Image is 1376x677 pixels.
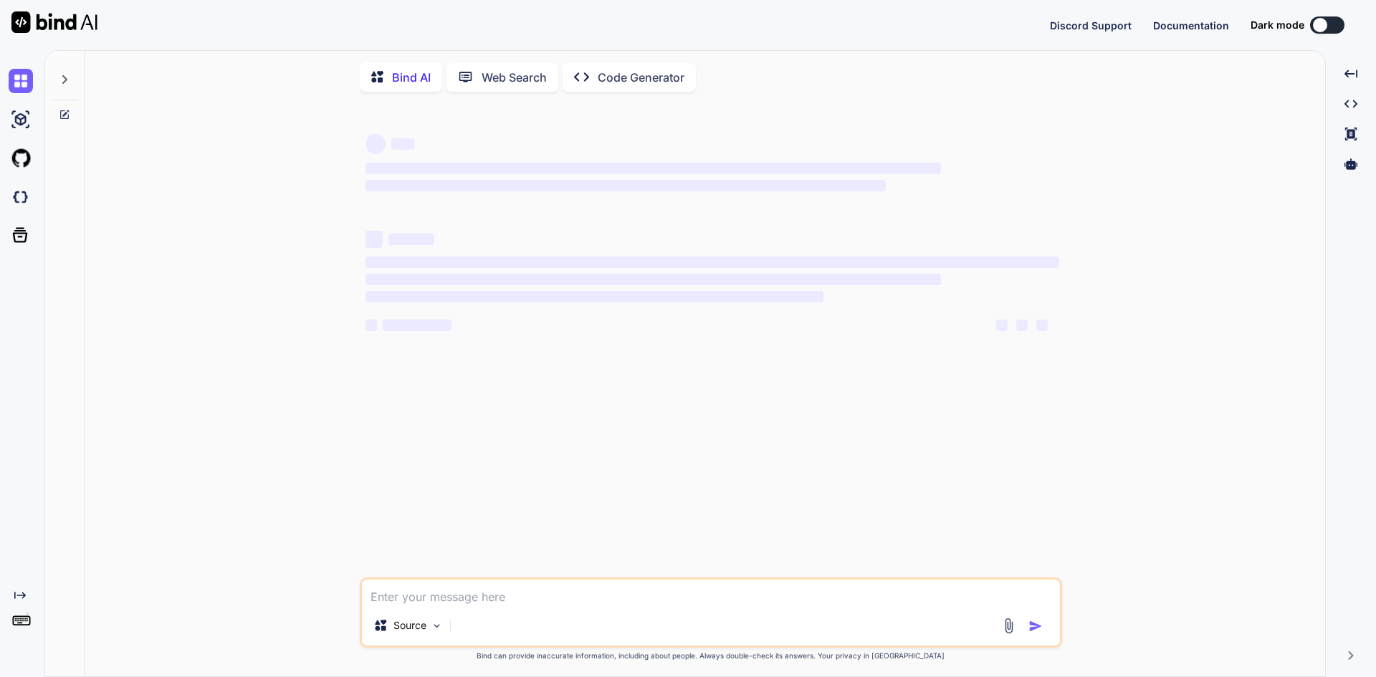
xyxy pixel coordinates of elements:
span: ‌ [391,138,414,150]
button: Discord Support [1050,18,1132,33]
span: ‌ [365,256,1059,268]
img: chat [9,69,33,93]
span: ‌ [383,320,451,331]
span: ‌ [365,163,941,174]
p: Source [393,618,426,633]
p: Code Generator [598,69,684,86]
span: Discord Support [1050,19,1132,32]
img: attachment [1000,618,1017,634]
span: ‌ [1016,320,1028,331]
span: ‌ [365,320,377,331]
p: Bind AI [392,69,431,86]
p: Bind can provide inaccurate information, including about people. Always double-check its answers.... [360,650,1062,661]
img: Pick Models [431,620,443,632]
span: Documentation [1153,19,1229,32]
img: Bind AI [11,11,97,33]
button: Documentation [1153,18,1229,33]
img: icon [1028,619,1043,633]
img: ai-studio [9,107,33,132]
span: ‌ [365,180,886,191]
img: darkCloudIdeIcon [9,185,33,209]
span: ‌ [365,231,383,248]
span: ‌ [365,274,941,285]
img: githubLight [9,146,33,171]
p: Web Search [482,69,547,86]
span: ‌ [996,320,1008,331]
span: Dark mode [1251,18,1304,32]
span: ‌ [365,291,823,302]
span: ‌ [1036,320,1048,331]
span: ‌ [388,234,434,245]
span: ‌ [365,134,386,154]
